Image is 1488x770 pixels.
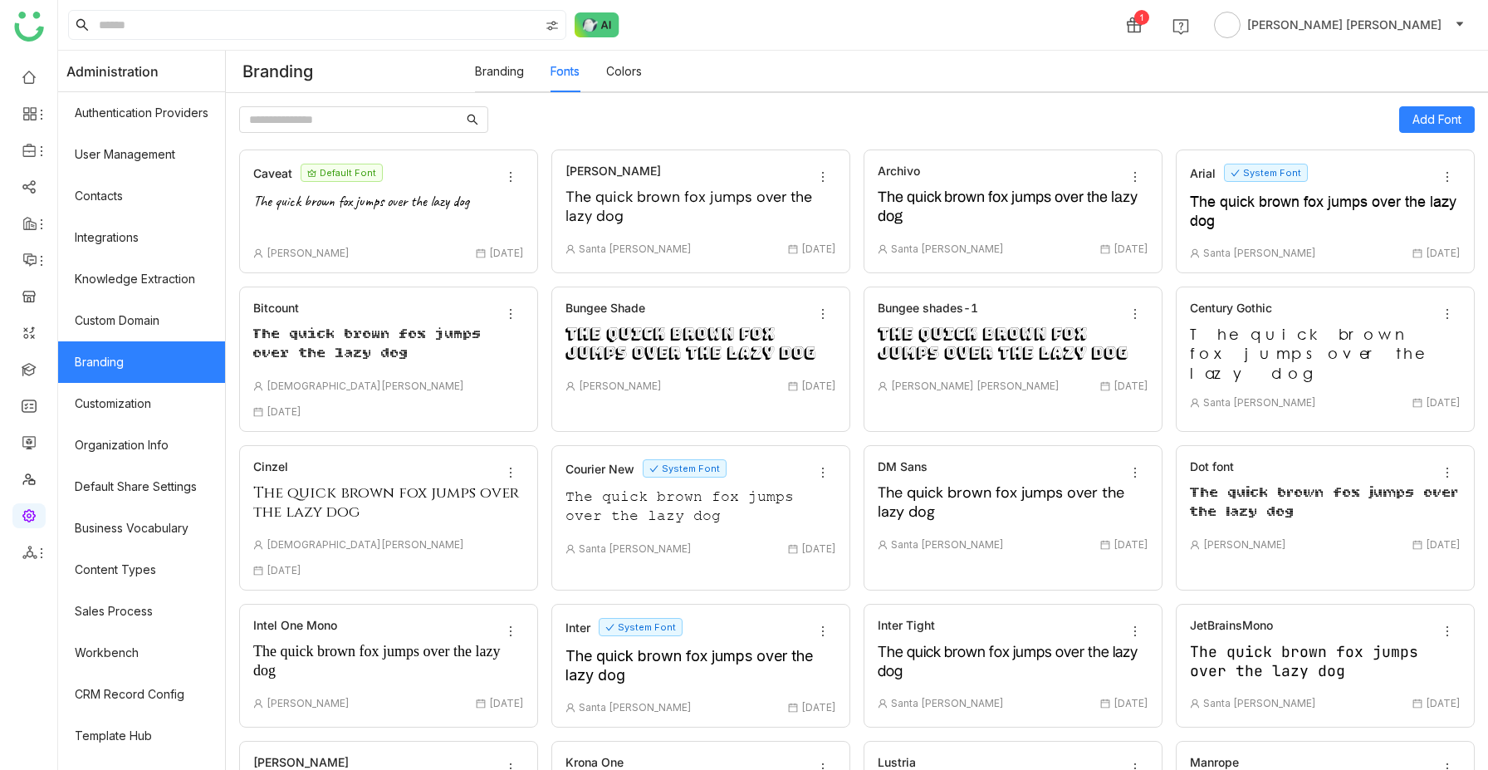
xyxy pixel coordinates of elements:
[1190,325,1461,383] div: The quick brown fox jumps over the lazy dog
[1190,755,1239,769] div: Manrope
[58,549,225,591] a: Content Types
[1190,247,1316,259] span: Santa [PERSON_NAME]
[253,247,350,259] span: [PERSON_NAME]
[878,755,916,769] div: Lustria
[1134,10,1149,25] div: 1
[58,674,225,715] a: CRM Record Config
[565,301,645,315] div: Bungee Shade
[1190,396,1316,409] span: Santa [PERSON_NAME]
[878,164,920,178] div: Archivo
[1190,483,1461,525] div: The quick brown fox jumps over the lazy dog
[788,542,836,555] span: [DATE]
[878,483,1148,525] div: The quick brown fox jumps over the lazy dog
[565,325,836,366] div: The quick brown fox jumps over the lazy dog
[1190,538,1286,551] span: [PERSON_NAME]
[58,175,225,217] a: Contacts
[58,217,225,258] a: Integrations
[58,92,225,134] a: Authentication Providers
[565,701,692,714] span: Santa [PERSON_NAME]
[1190,618,1273,632] div: JetBrainsMono
[1399,106,1475,133] button: Add Font
[1247,16,1441,34] span: [PERSON_NAME] [PERSON_NAME]
[565,164,661,178] div: [PERSON_NAME]
[551,64,580,78] a: Fonts
[878,325,1148,366] div: The quick brown fox jumps over the lazy dog
[565,646,836,688] div: The quick brown fox jumps over the lazy dog
[253,325,524,366] div: The quick brown fox jumps over the lazy dog
[253,380,464,392] span: [DEMOGRAPHIC_DATA][PERSON_NAME]
[1412,697,1461,709] span: [DATE]
[253,642,524,684] div: The quick brown fox jumps over the lazy dog
[1190,697,1316,709] span: Santa [PERSON_NAME]
[58,466,225,508] a: Default Share Settings
[1100,380,1148,392] span: [DATE]
[1224,164,1308,182] nz-tag: System Font
[253,618,337,632] div: Intel One Mono
[565,188,836,229] div: The quick brown fox jumps over the lazy dog
[575,12,619,37] img: ask-buddy-normal.svg
[253,697,350,709] span: [PERSON_NAME]
[1190,301,1272,315] div: Century Gothic
[58,341,225,383] a: Branding
[253,459,288,473] div: Cinzel
[253,755,349,769] div: [PERSON_NAME]
[878,380,1060,392] span: [PERSON_NAME] [PERSON_NAME]
[1211,12,1468,38] button: [PERSON_NAME] [PERSON_NAME]
[565,488,836,529] div: The quick brown fox jumps over the lazy dog
[1412,110,1461,129] span: Add Font
[878,243,1004,255] span: Santa [PERSON_NAME]
[878,301,978,315] div: Bungee shades-1
[58,591,225,632] a: Sales Process
[14,12,44,42] img: logo
[878,188,1148,229] div: The quick brown fox jumps over the lazy dog
[253,405,301,418] span: [DATE]
[1190,192,1461,233] div: The quick brown fox jumps over the lazy dog
[476,697,524,709] span: [DATE]
[475,64,524,78] a: Branding
[788,701,836,714] span: [DATE]
[253,538,464,551] span: [DEMOGRAPHIC_DATA][PERSON_NAME]
[1100,243,1148,255] span: [DATE]
[58,715,225,757] a: Template Hub
[1100,538,1148,551] span: [DATE]
[476,247,524,259] span: [DATE]
[253,301,299,315] div: Bitcount
[878,642,1148,684] div: The quick brown fox jumps over the lazy dog
[1412,396,1461,409] span: [DATE]
[253,564,301,576] span: [DATE]
[1412,247,1461,259] span: [DATE]
[565,462,634,476] div: Courier New
[599,618,683,636] nz-tag: System Font
[546,19,559,32] img: search-type.svg
[1172,18,1189,35] img: help.svg
[253,166,292,180] div: Caveat
[1412,538,1461,551] span: [DATE]
[565,755,624,769] div: Krona One
[565,620,590,635] div: Inter
[878,538,1004,551] span: Santa [PERSON_NAME]
[878,459,928,473] div: DM Sans
[58,258,225,300] a: Knowledge Extraction
[66,51,159,92] span: Administration
[606,64,642,78] a: Colors
[58,134,225,175] a: User Management
[1190,459,1234,473] div: Dot font
[1190,166,1216,180] div: Arial
[301,164,383,182] nz-tag: Default Font
[253,192,524,233] div: The quick brown fox jumps over the lazy dog
[58,424,225,466] a: Organization Info
[1190,642,1461,684] div: The quick brown fox jumps over the lazy dog
[878,618,935,632] div: Inter Tight
[1100,697,1148,709] span: [DATE]
[565,542,692,555] span: Santa [PERSON_NAME]
[253,483,524,525] div: The quick brown fox jumps over the lazy dog
[788,380,836,392] span: [DATE]
[58,632,225,674] a: Workbench
[565,380,662,392] span: [PERSON_NAME]
[1214,12,1241,38] img: avatar
[58,383,225,424] a: Customization
[878,697,1004,709] span: Santa [PERSON_NAME]
[643,459,727,478] nz-tag: System Font
[565,243,692,255] span: Santa [PERSON_NAME]
[226,51,475,91] div: Branding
